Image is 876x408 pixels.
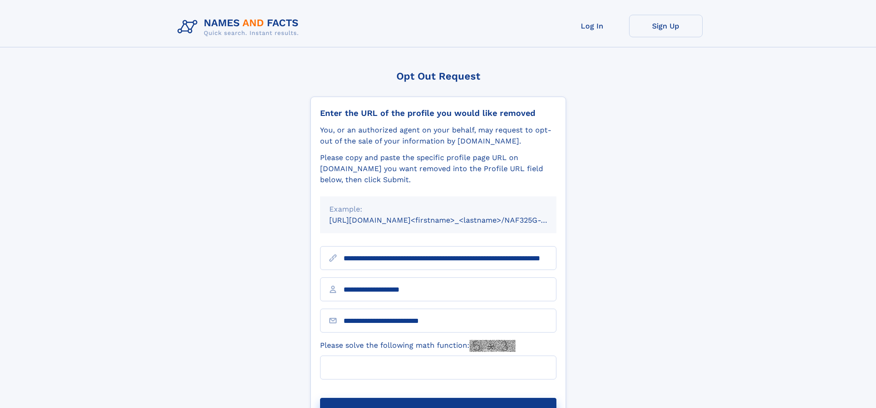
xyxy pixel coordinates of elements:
img: Logo Names and Facts [174,15,306,40]
small: [URL][DOMAIN_NAME]<firstname>_<lastname>/NAF325G-xxxxxxxx [329,216,574,224]
div: Example: [329,204,547,215]
div: You, or an authorized agent on your behalf, may request to opt-out of the sale of your informatio... [320,125,556,147]
label: Please solve the following math function: [320,340,515,352]
a: Sign Up [629,15,703,37]
div: Please copy and paste the specific profile page URL on [DOMAIN_NAME] you want removed into the Pr... [320,152,556,185]
div: Enter the URL of the profile you would like removed [320,108,556,118]
div: Opt Out Request [310,70,566,82]
a: Log In [555,15,629,37]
